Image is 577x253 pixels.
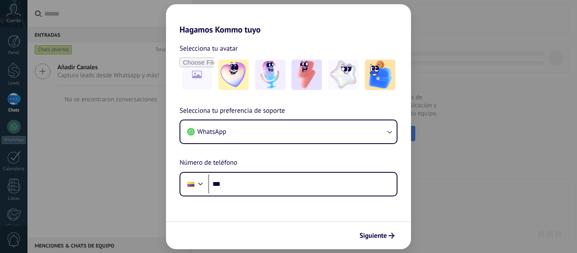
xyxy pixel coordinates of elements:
[180,43,238,54] span: Selecciona tu avatar
[218,60,249,90] img: -1.jpeg
[255,60,286,90] img: -2.jpeg
[365,60,395,90] img: -5.jpeg
[359,233,387,239] span: Siguiente
[183,175,199,193] div: Colombia: + 57
[197,128,226,136] span: WhatsApp
[180,120,397,143] button: WhatsApp
[291,60,322,90] img: -3.jpeg
[328,60,359,90] img: -4.jpeg
[180,158,237,169] span: Número de teléfono
[180,106,285,117] span: Selecciona tu preferencia de soporte
[166,4,411,35] h2: Hagamos Kommo tuyo
[356,229,398,243] button: Siguiente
